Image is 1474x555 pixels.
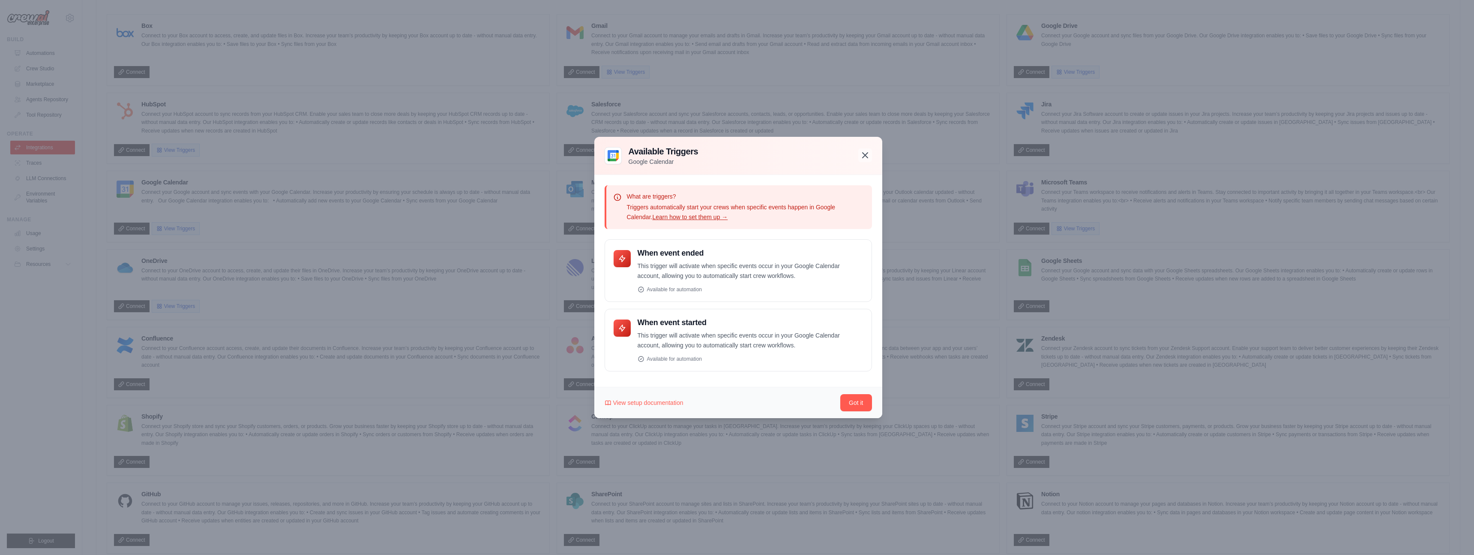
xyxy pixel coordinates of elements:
[638,261,863,281] p: This trigger will activate when specific events occur in your Google Calendar account, allowing y...
[629,145,698,157] h3: Available Triggers
[638,286,863,293] div: Available for automation
[605,147,622,164] img: Google Calendar
[652,214,728,220] a: Learn how to set them up →
[613,398,683,407] span: View setup documentation
[627,192,865,201] p: What are triggers?
[840,394,872,411] button: Got it
[638,318,863,328] h4: When event started
[638,248,863,258] h4: When event ended
[638,356,863,362] div: Available for automation
[629,157,698,166] p: Google Calendar
[638,331,863,350] p: This trigger will activate when specific events occur in your Google Calendar account, allowing y...
[627,202,865,222] p: Triggers automatically start your crews when specific events happen in Google Calendar.
[605,398,683,407] a: View setup documentation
